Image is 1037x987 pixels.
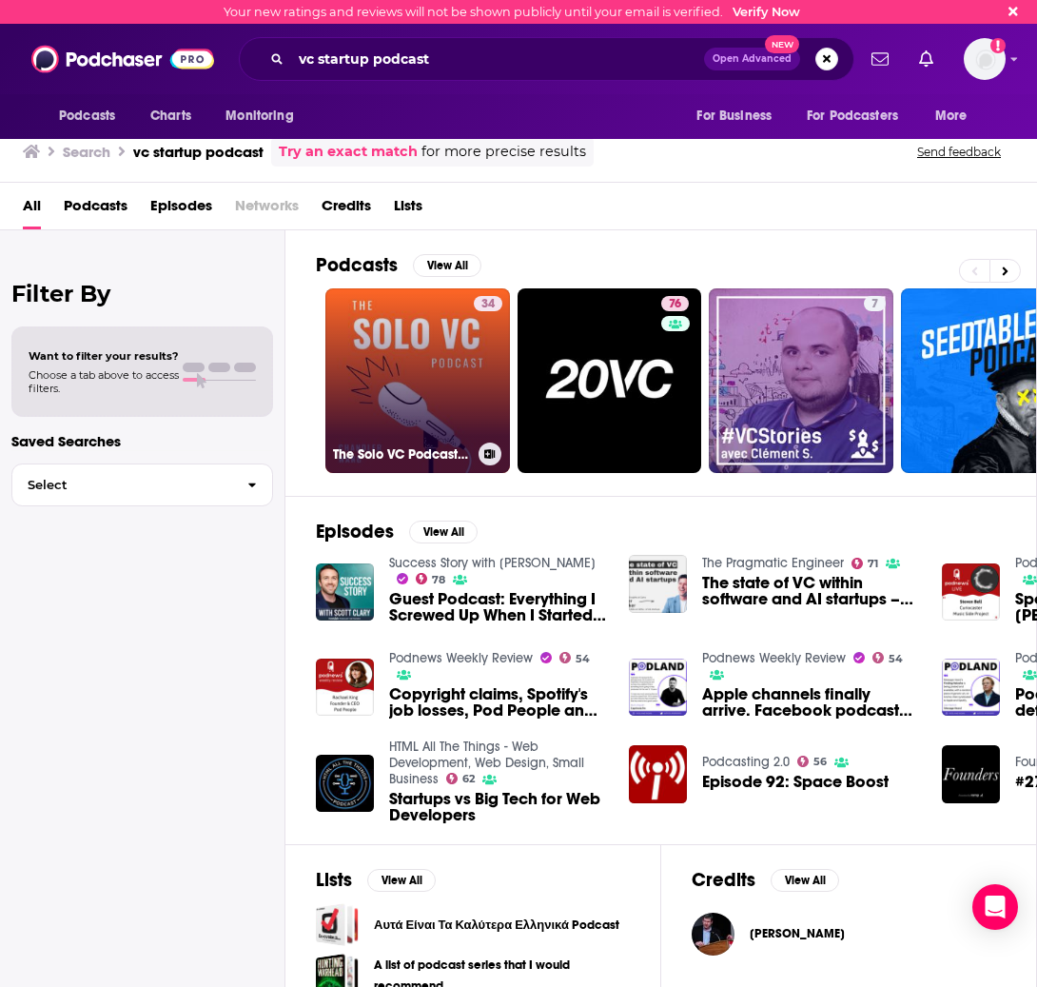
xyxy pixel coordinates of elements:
[942,563,1000,622] img: Spotify strikes a deal with Jellysmack for video. RØDE Podcaster Duo & Streamer X launch at NAB. ...
[871,295,878,314] span: 7
[138,98,203,134] a: Charts
[224,5,800,19] div: Your new ratings and reviews will not be shown publicly until your email is verified.
[413,254,481,277] button: View All
[333,446,471,463] h3: The Solo VC Podcast: Startup Founders | Angel Investors | Venture Capital | Startup Pitch | Techn...
[733,5,800,19] a: Verify Now
[481,295,495,314] span: 34
[702,686,919,719] a: Apple channels finally arrive. Facebook podcasts launch next week and who is in the Spotify Green...
[864,296,886,311] a: 7
[23,190,41,229] span: All
[235,190,299,229] span: Networks
[432,576,445,584] span: 78
[11,280,273,307] h2: Filter By
[702,555,844,571] a: The Pragmatic Engineer
[31,41,214,77] img: Podchaser - Follow, Share and Rate Podcasts
[889,655,903,663] span: 54
[813,758,827,766] span: 56
[629,555,687,613] a: The state of VC within software and AI startups – with Peter Walker
[935,103,968,129] span: More
[59,103,115,129] span: Podcasts
[316,563,374,622] img: Guest Podcast: Everything I Screwed Up When I Started My Podcast (That One Time)
[692,913,734,956] a: Jeff Roster
[702,575,919,607] a: The state of VC within software and AI startups – with Peter Walker
[374,915,619,936] a: Αυτά Είναι Τα Καλύτερα Ελληνικά Podcast
[702,686,919,719] span: Apple channels finally arrive. Facebook podcasts launch next week and who is in the Spotify [GEOG...
[416,573,446,584] a: 78
[225,103,293,129] span: Monitoring
[279,141,418,163] a: Try an exact match
[150,103,191,129] span: Charts
[661,296,689,311] a: 76
[797,756,828,767] a: 56
[389,686,606,719] a: Copyright claims, Spotify's job losses, Pod People and Podgagement
[964,38,1006,80] span: Logged in as charlottestone
[316,520,478,543] a: EpisodesView All
[389,739,584,787] a: HTML All The Things - Web Development, Web Design, Small Business
[702,754,790,770] a: Podcasting 2.0
[11,464,273,506] button: Select
[64,190,127,229] a: Podcasts
[212,98,318,134] button: open menu
[316,903,359,946] a: Αυτά Είναι Τα Καλύτερα Ελληνικά Podcast
[316,520,394,543] h2: Episodes
[922,98,991,134] button: open menu
[322,190,371,229] span: Credits
[316,253,481,277] a: PodcastsView All
[518,288,702,473] a: 76
[291,44,704,74] input: Search podcasts, credits, & more...
[629,745,687,803] img: Episode 92: Space Boost
[63,143,110,161] h3: Search
[771,869,839,892] button: View All
[964,38,1006,80] img: User Profile
[325,288,510,473] a: 34The Solo VC Podcast: Startup Founders | Angel Investors | Venture Capital | Startup Pitch | Tec...
[702,774,889,790] a: Episode 92: Space Boost
[990,38,1006,53] svg: Email not verified
[394,190,422,229] a: Lists
[872,652,904,663] a: 54
[669,295,681,314] span: 76
[389,791,606,823] a: Startups vs Big Tech for Web Developers
[964,38,1006,80] button: Show profile menu
[942,659,1000,717] img: Podcast piracy or defamation, should podcast hosts monitor the content or could a new podcast lic...
[851,558,879,569] a: 71
[474,296,502,311] a: 34
[911,144,1007,160] button: Send feedback
[807,103,898,129] span: For Podcasters
[316,253,398,277] h2: Podcasts
[389,591,606,623] a: Guest Podcast: Everything I Screwed Up When I Started My Podcast (That One Time)
[864,43,896,75] a: Show notifications dropdown
[696,103,772,129] span: For Business
[750,926,845,941] a: Jeff Roster
[702,575,919,607] span: The state of VC within software and AI startups – with [PERSON_NAME]
[389,650,533,666] a: Podnews Weekly Review
[46,98,140,134] button: open menu
[389,555,596,571] a: Success Story with Scott D. Clary
[316,659,374,717] img: Copyright claims, Spotify's job losses, Pod People and Podgagement
[559,652,591,663] a: 54
[704,48,800,70] button: Open AdvancedNew
[29,349,179,363] span: Want to filter your results?
[972,884,1018,930] div: Open Intercom Messenger
[683,98,795,134] button: open menu
[794,98,926,134] button: open menu
[942,745,1000,803] img: #275 Paul Graham
[150,190,212,229] a: Episodes
[367,869,436,892] button: View All
[462,775,475,783] span: 62
[446,773,476,784] a: 62
[709,288,893,473] a: 7
[750,926,845,941] span: [PERSON_NAME]
[702,650,846,666] a: Podnews Weekly Review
